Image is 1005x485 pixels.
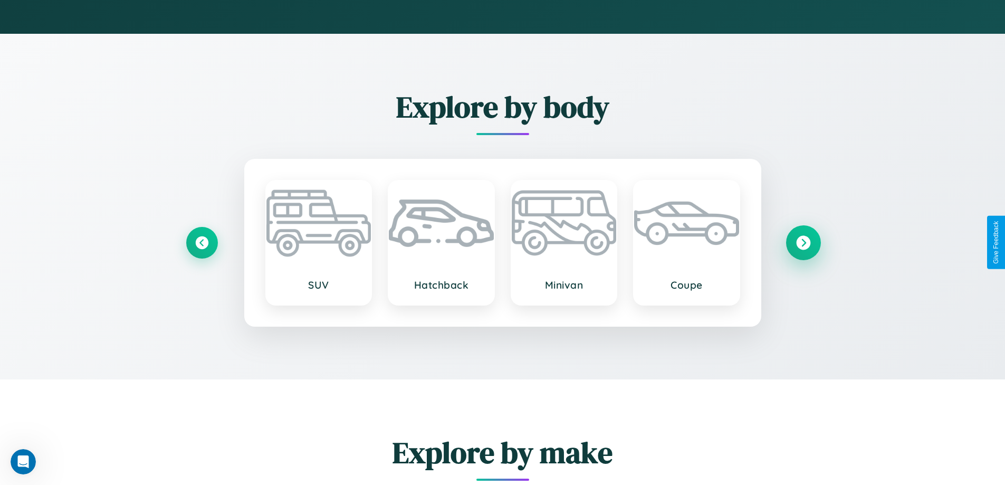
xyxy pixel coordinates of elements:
[399,279,483,291] h3: Hatchback
[992,221,1000,264] div: Give Feedback
[645,279,729,291] h3: Coupe
[11,449,36,474] iframe: Intercom live chat
[277,279,361,291] h3: SUV
[522,279,606,291] h3: Minivan
[186,87,819,127] h2: Explore by body
[186,432,819,473] h2: Explore by make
